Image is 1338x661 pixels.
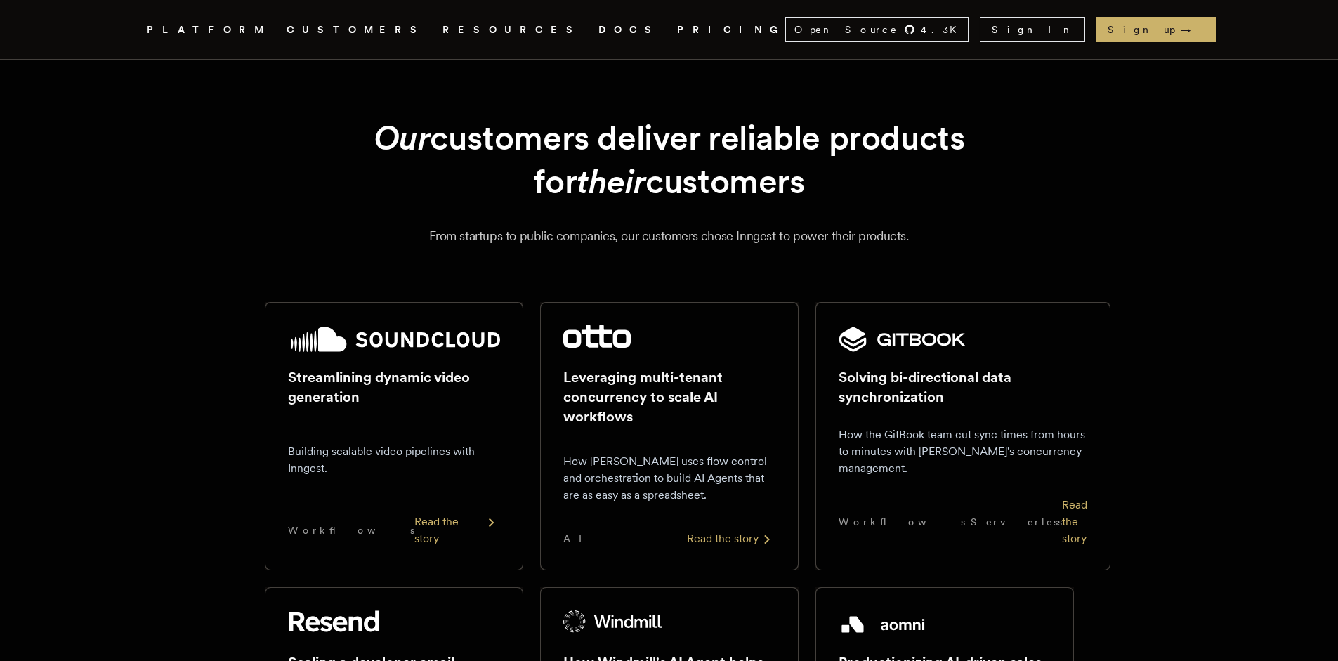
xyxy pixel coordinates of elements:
[839,426,1087,477] p: How the GitBook team cut sync times from hours to minutes with [PERSON_NAME]'s concurrency manage...
[563,610,663,633] img: Windmill
[839,367,1087,407] h2: Solving bi-directional data synchronization
[164,226,1175,246] p: From startups to public companies, our customers chose Inngest to power their products.
[980,17,1085,42] a: Sign In
[299,116,1040,204] h1: customers deliver reliable products for customers
[265,302,523,570] a: SoundCloud logoStreamlining dynamic video generationBuilding scalable video pipelines with Innges...
[1096,17,1216,42] a: Sign up
[563,532,594,546] span: AI
[563,367,775,426] h2: Leveraging multi-tenant concurrency to scale AI workflows
[288,523,414,537] span: Workflows
[414,513,500,547] div: Read the story
[921,22,965,37] span: 4.3 K
[687,530,775,547] div: Read the story
[563,453,775,504] p: How [PERSON_NAME] uses flow control and orchestration to build AI Agents that are as easy as a sp...
[540,302,799,570] a: Otto logoLeveraging multi-tenant concurrency to scale AI workflowsHow [PERSON_NAME] uses flow con...
[577,161,645,202] em: their
[288,610,379,633] img: Resend
[147,21,270,39] button: PLATFORM
[442,21,582,39] button: RESOURCES
[374,117,431,158] em: Our
[598,21,660,39] a: DOCS
[288,443,500,477] p: Building scalable video pipelines with Inngest.
[563,325,631,348] img: Otto
[1181,22,1205,37] span: →
[815,302,1074,570] a: GitBook logoSolving bi-directional data synchronizationHow the GitBook team cut sync times from h...
[287,21,426,39] a: CUSTOMERS
[839,515,965,529] span: Workflows
[677,21,785,39] a: PRICING
[971,515,1062,529] span: Serverless
[839,325,966,353] img: GitBook
[794,22,898,37] span: Open Source
[839,610,928,639] img: Aomni
[288,367,500,407] h2: Streamlining dynamic video generation
[288,325,500,353] img: SoundCloud
[1062,497,1087,547] div: Read the story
